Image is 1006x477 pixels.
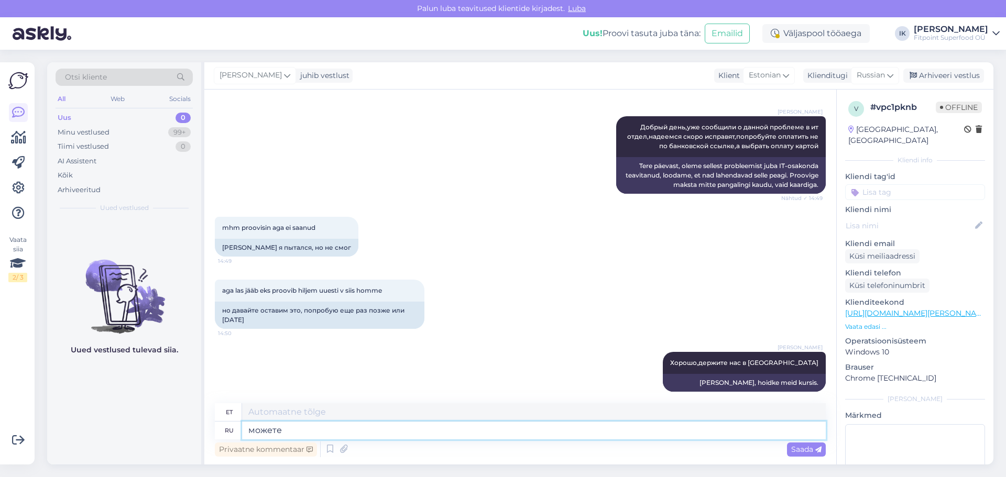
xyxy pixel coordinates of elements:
p: Märkmed [845,410,985,421]
div: Klient [714,70,740,81]
div: Proovi tasuta juba täna: [583,27,701,40]
div: 0 [176,141,191,152]
span: Добрый день,уже сообщили о данной проблеме в ит отдел,надеемся скоро исправят,попробуйте оплатить... [627,123,820,150]
p: Windows 10 [845,347,985,358]
div: Web [108,92,127,106]
div: Küsi meiliaadressi [845,249,920,263]
p: Uued vestlused tulevad siia. [71,345,178,356]
div: [PERSON_NAME] [914,25,988,34]
textarea: може [242,421,826,439]
span: aga las jääb eks proovib hiljem uuesti v siis homme [222,286,382,294]
div: Socials [167,92,193,106]
div: Arhiveeritud [58,185,101,195]
div: [PERSON_NAME] [845,394,985,404]
p: Chrome [TECHNICAL_ID] [845,373,985,384]
a: [PERSON_NAME]Fitpoint Superfood OÜ [914,25,1000,42]
span: 14:49 [218,257,257,265]
p: Kliendi tag'id [845,171,985,182]
div: et [226,403,233,421]
span: Offline [936,102,982,113]
div: Fitpoint Superfood OÜ [914,34,988,42]
div: Küsi telefoninumbrit [845,279,930,293]
span: Nähtud ✓ 14:49 [781,194,823,202]
span: mhm proovisin aga ei saanud [222,224,315,231]
span: [PERSON_NAME] [778,343,823,351]
p: Kliendi telefon [845,268,985,279]
p: Brauser [845,362,985,373]
div: Minu vestlused [58,127,110,138]
span: Luba [565,4,589,13]
div: IK [895,26,910,41]
img: Askly Logo [8,71,28,91]
p: Kliendi nimi [845,204,985,215]
div: Privaatne kommentaar [215,442,317,457]
input: Lisa nimi [846,220,973,231]
div: Vaata siia [8,235,27,282]
p: Kliendi email [845,238,985,249]
div: juhib vestlust [296,70,349,81]
div: ru [225,421,234,439]
button: Emailid [705,24,750,43]
div: 0 [176,113,191,123]
div: Arhiveeri vestlus [903,69,984,83]
div: Klienditugi [803,70,848,81]
span: 14:51 [783,392,823,400]
p: Operatsioonisüsteem [845,336,985,347]
p: Klienditeekond [845,297,985,308]
span: Uued vestlused [100,203,149,213]
div: Tere päevast, oleme sellest probleemist juba IT-osakonda teavitanud, loodame, et nad lahendavad s... [616,157,826,194]
span: [PERSON_NAME] [778,108,823,116]
span: Хорошо,держите нас в [GEOGRAPHIC_DATA] [670,359,818,367]
div: Tiimi vestlused [58,141,109,152]
div: [PERSON_NAME] я пытался, но не смог [215,239,358,257]
div: # vpc1pknb [870,101,936,114]
a: [URL][DOMAIN_NAME][PERSON_NAME] [845,308,990,318]
div: Kõik [58,170,73,181]
div: AI Assistent [58,156,96,167]
img: No chats [47,241,201,335]
span: Russian [857,70,885,81]
div: Kliendi info [845,156,985,165]
span: 14:50 [218,329,257,337]
div: Väljaspool tööaega [762,24,870,43]
span: Otsi kliente [65,72,107,83]
div: [GEOGRAPHIC_DATA], [GEOGRAPHIC_DATA] [848,124,964,146]
div: [PERSON_NAME], hoidke meid kursis. [663,374,826,392]
span: [PERSON_NAME] [220,70,282,81]
input: Lisa tag [845,184,985,200]
b: Uus! [583,28,603,38]
div: All [56,92,68,106]
span: Saada [791,445,822,454]
span: Estonian [749,70,781,81]
p: Vaata edasi ... [845,322,985,331]
div: Uus [58,113,71,123]
span: v [854,105,858,113]
div: 2 / 3 [8,273,27,282]
div: но давайте оставим это, попробую еще раз позже или [DATE] [215,302,424,329]
div: 99+ [168,127,191,138]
